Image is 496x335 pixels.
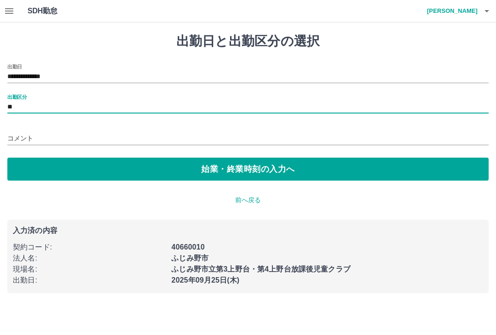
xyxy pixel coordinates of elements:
[171,276,239,284] b: 2025年09月25日(木)
[13,253,166,264] p: 法人名 :
[7,195,489,205] p: 前へ戻る
[7,63,22,70] label: 出勤日
[13,242,166,253] p: 契約コード :
[7,34,489,49] h1: 出勤日と出勤区分の選択
[13,227,483,234] p: 入力済の内容
[171,243,204,251] b: 40660010
[13,264,166,275] p: 現場名 :
[7,158,489,181] button: 始業・終業時刻の入力へ
[171,265,350,273] b: ふじみ野市立第3上野台・第4上野台放課後児童クラブ
[13,275,166,286] p: 出勤日 :
[171,254,209,262] b: ふじみ野市
[7,93,27,100] label: 出勤区分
